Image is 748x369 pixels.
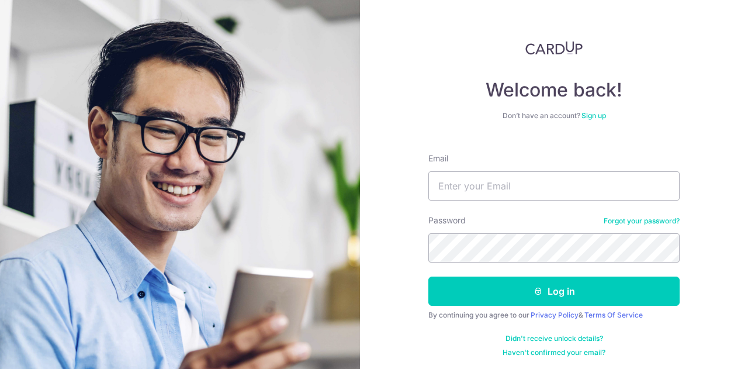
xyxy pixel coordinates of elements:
div: Don’t have an account? [428,111,680,120]
a: Haven't confirmed your email? [503,348,605,357]
a: Sign up [581,111,606,120]
a: Privacy Policy [531,311,579,319]
img: CardUp Logo [525,41,583,55]
a: Didn't receive unlock details? [505,334,603,343]
label: Email [428,153,448,164]
input: Enter your Email [428,171,680,201]
label: Password [428,215,466,226]
h4: Welcome back! [428,78,680,102]
a: Terms Of Service [584,311,643,319]
a: Forgot your password? [604,216,680,226]
button: Log in [428,277,680,306]
div: By continuing you agree to our & [428,311,680,320]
